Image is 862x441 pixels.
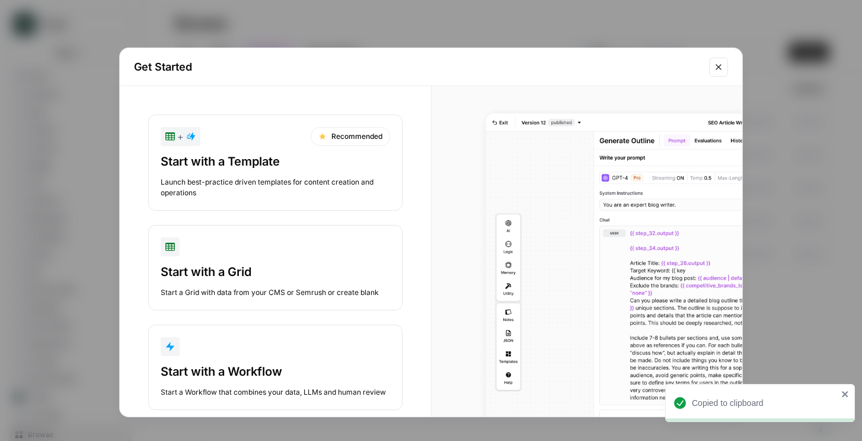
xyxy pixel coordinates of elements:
[709,58,728,77] button: Close modal
[841,389,850,399] button: close
[161,177,390,198] div: Launch best-practice driven templates for content creation and operations
[311,127,390,146] div: Recommended
[165,129,196,144] div: +
[148,325,403,410] button: Start with a WorkflowStart a Workflow that combines your data, LLMs and human review
[134,59,702,75] h2: Get Started
[692,397,838,409] div: Copied to clipboard
[161,387,390,398] div: Start a Workflow that combines your data, LLMs and human review
[161,287,390,298] div: Start a Grid with data from your CMS or Semrush or create blank
[161,363,390,380] div: Start with a Workflow
[148,225,403,310] button: Start with a GridStart a Grid with data from your CMS or Semrush or create blank
[161,153,390,170] div: Start with a Template
[148,115,403,211] button: +RecommendedStart with a TemplateLaunch best-practice driven templates for content creation and o...
[161,264,390,280] div: Start with a Grid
